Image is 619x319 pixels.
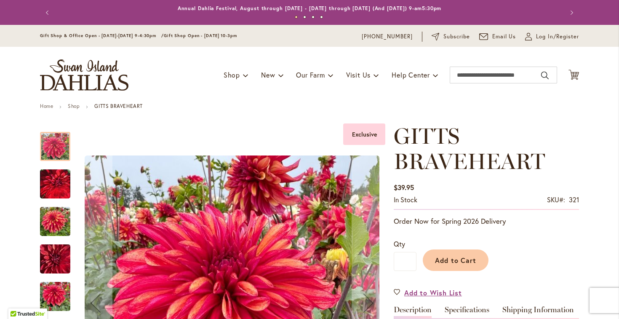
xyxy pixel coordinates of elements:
[492,32,516,41] span: Email Us
[394,195,417,205] div: Availability
[40,4,57,21] button: Previous
[40,236,79,273] div: GITTS BRAVEHEART
[40,33,164,38] span: Gift Shop & Office Open - [DATE]-[DATE] 9-4:30pm /
[40,161,79,198] div: GITTS BRAVEHEART
[394,288,462,298] a: Add to Wish List
[394,183,414,192] span: $39.95
[432,32,470,41] a: Subscribe
[394,123,545,174] span: GITTS BRAVEHEART
[40,201,70,242] img: GITTS BRAVEHEART
[320,16,323,19] button: 4 of 4
[40,198,79,236] div: GITTS BRAVEHEART
[164,33,237,38] span: Gift Shop Open - [DATE] 10-3pm
[40,59,128,91] a: store logo
[562,4,579,21] button: Next
[40,123,79,161] div: GITTS BRAVEHEART
[68,103,80,109] a: Shop
[479,32,516,41] a: Email Us
[394,306,432,318] a: Description
[394,239,405,248] span: Qty
[569,195,579,205] div: 321
[296,70,325,79] span: Our Farm
[40,239,70,279] img: GITTS BRAVEHEART
[295,16,298,19] button: 1 of 4
[362,32,413,41] a: [PHONE_NUMBER]
[6,289,30,313] iframe: Launch Accessibility Center
[40,165,70,203] img: GITTS BRAVEHEART
[40,273,79,311] div: GITTS BRAVEHEART
[445,306,489,318] a: Specifications
[261,70,275,79] span: New
[547,195,565,204] strong: SKU
[502,306,574,318] a: Shipping Information
[40,276,70,317] img: GITTS BRAVEHEART
[343,123,385,145] div: Exclusive
[40,103,53,109] a: Home
[394,195,417,204] span: In stock
[404,288,462,298] span: Add to Wish List
[178,5,442,11] a: Annual Dahlia Festival, August through [DATE] - [DATE] through [DATE] (And [DATE]) 9-am5:30pm
[392,70,430,79] span: Help Center
[525,32,579,41] a: Log In/Register
[303,16,306,19] button: 2 of 4
[94,103,143,109] strong: GITTS BRAVEHEART
[312,16,315,19] button: 3 of 4
[224,70,240,79] span: Shop
[536,32,579,41] span: Log In/Register
[394,216,579,226] p: Order Now for Spring 2026 Delivery
[435,256,477,265] span: Add to Cart
[346,70,371,79] span: Visit Us
[443,32,470,41] span: Subscribe
[423,249,488,271] button: Add to Cart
